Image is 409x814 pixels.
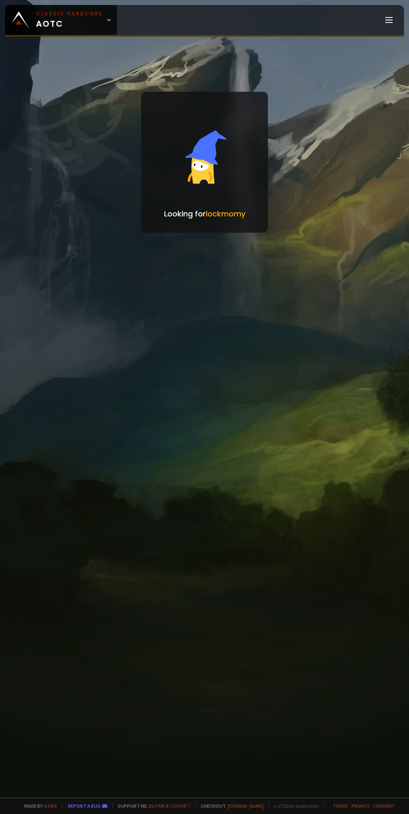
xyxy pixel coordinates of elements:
a: Consent [373,803,395,809]
a: Terms [333,803,348,809]
a: Report a bug [68,803,101,809]
span: lockmomy [206,209,245,219]
span: v. d752d5 - production [269,803,319,809]
span: Checkout [195,803,264,809]
a: Privacy [351,803,369,809]
span: Support me, [112,803,190,809]
span: AOTC [36,10,103,30]
a: [DOMAIN_NAME] [227,803,264,809]
a: Buy me a coffee [149,803,190,809]
p: Looking for [164,208,245,219]
a: a fan [44,803,57,809]
a: Classic HardcoreAOTC [5,5,117,35]
span: Made by [19,803,57,809]
small: Classic Hardcore [36,10,103,18]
